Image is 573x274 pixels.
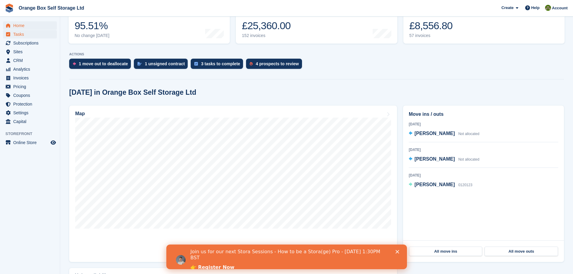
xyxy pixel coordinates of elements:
[3,91,57,100] a: menu
[3,82,57,91] a: menu
[13,65,49,73] span: Analytics
[409,33,453,38] div: 57 invoices
[246,59,305,72] a: 4 prospects to review
[236,5,397,44] a: Month-to-date sales £25,360.00 152 invoices
[409,173,558,178] div: [DATE]
[409,111,558,118] h2: Move ins / outs
[403,5,565,44] a: Awaiting payment £8,556.80 57 invoices
[250,62,253,66] img: prospect-51fa495bee0391a8d652442698ab0144808aea92771e9ea1ae160a38d050c398.svg
[13,74,49,82] span: Invoices
[242,33,291,38] div: 152 invoices
[3,21,57,30] a: menu
[13,56,49,65] span: CRM
[13,91,49,100] span: Coupons
[194,62,198,66] img: task-75834270c22a3079a89374b754ae025e5fb1db73e45f91037f5363f120a921f8.svg
[458,157,479,162] span: Not allocated
[409,130,479,138] a: [PERSON_NAME] Not allocated
[137,62,142,66] img: contract_signature_icon-13c848040528278c33f63329250d36e43548de30e8caae1d1a13099fd9432cc5.svg
[69,88,196,97] h2: [DATE] in Orange Box Self Storage Ltd
[229,5,235,9] div: Close
[69,59,134,72] a: 1 move out to deallocate
[134,59,191,72] a: 1 unsigned contract
[69,52,564,56] p: ACTIONS
[3,56,57,65] a: menu
[191,59,246,72] a: 3 tasks to complete
[409,247,482,256] a: All move ins
[485,247,558,256] a: All move outs
[50,139,57,146] a: Preview store
[73,62,76,66] img: move_outs_to_deallocate_icon-f764333ba52eb49d3ac5e1228854f67142a1ed5810a6f6cc68b1a99e826820c5.svg
[75,111,85,116] h2: Map
[414,131,455,136] span: [PERSON_NAME]
[13,82,49,91] span: Pricing
[75,33,109,38] div: No change [DATE]
[13,138,49,147] span: Online Store
[16,3,87,13] a: Orange Box Self Storage Ltd
[145,61,185,66] div: 1 unsigned contract
[242,20,291,32] div: £25,360.00
[13,48,49,56] span: Sites
[531,5,540,11] span: Help
[13,39,49,47] span: Subscriptions
[458,183,473,187] span: 0120123
[3,39,57,47] a: menu
[3,74,57,82] a: menu
[545,5,551,11] img: Pippa White
[79,61,128,66] div: 1 move out to deallocate
[13,109,49,117] span: Settings
[3,48,57,56] a: menu
[3,65,57,73] a: menu
[3,109,57,117] a: menu
[3,138,57,147] a: menu
[256,61,299,66] div: 4 prospects to review
[414,182,455,187] span: [PERSON_NAME]
[414,156,455,162] span: [PERSON_NAME]
[201,61,240,66] div: 3 tasks to complete
[5,131,60,137] span: Storefront
[3,100,57,108] a: menu
[69,5,230,44] a: Occupancy 95.51% No change [DATE]
[166,245,407,269] iframe: Intercom live chat banner
[13,21,49,30] span: Home
[552,5,568,11] span: Account
[13,30,49,38] span: Tasks
[3,30,57,38] a: menu
[409,147,558,152] div: [DATE]
[75,20,109,32] div: 95.51%
[24,20,68,26] a: 👉 Register Now
[5,4,14,13] img: stora-icon-8386f47178a22dfd0bd8f6a31ec36ba5ce8667c1dd55bd0f319d3a0aa187defe.svg
[458,132,479,136] span: Not allocated
[501,5,513,11] span: Create
[3,117,57,126] a: menu
[409,155,479,163] a: [PERSON_NAME] Not allocated
[409,181,472,189] a: [PERSON_NAME] 0120123
[13,117,49,126] span: Capital
[69,106,397,262] a: Map
[409,122,558,127] div: [DATE]
[409,20,453,32] div: £8,556.80
[13,100,49,108] span: Protection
